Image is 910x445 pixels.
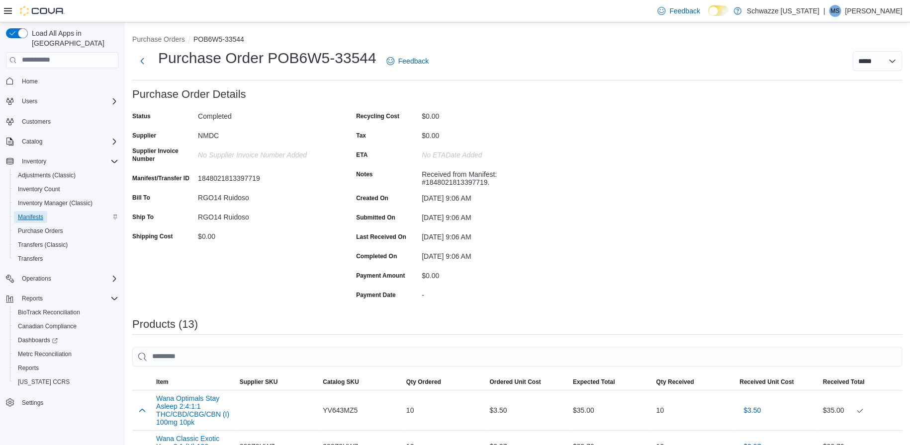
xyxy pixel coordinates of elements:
span: Reports [18,364,39,372]
nav: An example of EuiBreadcrumbs [132,34,902,46]
button: Users [18,95,41,107]
div: - [422,287,555,299]
span: Inventory Manager (Classic) [14,197,118,209]
span: YV643MZ5 [323,404,358,416]
a: Settings [18,397,47,409]
a: Adjustments (Classic) [14,169,80,181]
a: Customers [18,116,55,128]
span: Feedback [398,56,429,66]
div: $0.00 [198,228,331,240]
label: Ship To [132,213,154,221]
div: No Supplier Invoice Number added [198,147,331,159]
span: Manifests [18,213,43,221]
span: Inventory Manager (Classic) [18,199,92,207]
span: Customers [22,118,51,126]
button: Catalog [18,136,46,148]
div: 10 [652,400,735,420]
span: Home [18,75,118,87]
button: Users [2,94,122,108]
button: Reports [2,292,122,305]
div: $35.00 [822,404,898,416]
span: Canadian Compliance [14,320,118,332]
span: Received Total [822,378,864,386]
span: Ordered Unit Cost [489,378,541,386]
div: [DATE] 9:06 AM [422,229,555,241]
h3: Purchase Order Details [132,88,246,100]
button: Inventory Manager (Classic) [10,196,122,210]
a: Feedback [653,1,704,21]
a: Feedback [382,51,433,71]
a: [US_STATE] CCRS [14,376,74,388]
span: Transfers (Classic) [14,239,118,251]
button: Inventory [18,155,50,167]
div: $0.00 [422,128,555,140]
button: Home [2,74,122,88]
button: Item [152,374,236,390]
span: Catalog SKU [323,378,359,386]
label: Payment Date [356,291,395,299]
h3: Products (13) [132,318,198,330]
span: Qty Ordered [406,378,441,386]
label: Notes [356,170,372,178]
button: Transfers (Classic) [10,238,122,252]
span: Manifests [14,211,118,223]
span: Operations [22,275,51,283]
button: Inventory Count [10,182,122,196]
label: Last Received On [356,233,406,241]
span: Metrc Reconciliation [14,348,118,360]
span: Inventory Count [14,183,118,195]
span: Load All Apps in [GEOGRAPHIC_DATA] [28,28,118,48]
button: Next [132,51,152,71]
span: [US_STATE] CCRS [18,378,70,386]
div: RGO14 Ruidoso [198,209,331,221]
span: Customers [18,115,118,128]
span: Canadian Compliance [18,322,77,330]
button: Canadian Compliance [10,319,122,333]
button: Settings [2,395,122,409]
div: $35.00 [569,400,652,420]
span: Ms [830,5,839,17]
span: Transfers [18,255,43,263]
span: Expected Total [573,378,615,386]
button: Metrc Reconciliation [10,347,122,361]
button: Manifests [10,210,122,224]
div: Completed [198,108,331,120]
span: BioTrack Reconciliation [14,306,118,318]
p: Schwazze [US_STATE] [746,5,819,17]
label: Payment Amount [356,272,405,280]
a: Inventory Count [14,183,64,195]
span: Inventory Count [18,185,60,193]
div: Received from Manifest: #1848021813397719. [422,166,555,186]
a: Dashboards [10,333,122,347]
button: Customers [2,114,122,129]
button: Qty Received [652,374,735,390]
a: Home [18,75,42,87]
label: Status [132,112,151,120]
button: Transfers [10,252,122,266]
span: Dashboards [14,334,118,346]
span: Supplier SKU [240,378,278,386]
button: Purchase Orders [132,35,185,43]
span: Settings [18,396,118,408]
span: Home [22,77,38,85]
span: Qty Received [656,378,694,386]
span: Transfers [14,253,118,265]
span: $3.50 [743,405,761,415]
button: Wana Optimals Stay Asleep 2:4:1:1 THC/CBD/CBG/CBN (I) 100mg 10pk [156,394,232,426]
label: Completed On [356,252,397,260]
span: Users [22,97,37,105]
span: Catalog [18,136,118,148]
button: Received Unit Cost [735,374,819,390]
label: Submitted On [356,214,395,222]
label: Supplier [132,132,156,140]
a: Dashboards [14,334,62,346]
button: [US_STATE] CCRS [10,375,122,389]
div: No ETADate added [422,147,555,159]
span: Purchase Orders [14,225,118,237]
label: ETA [356,151,367,159]
a: BioTrack Reconciliation [14,306,84,318]
button: $3.50 [739,400,765,420]
button: Adjustments (Classic) [10,168,122,182]
span: BioTrack Reconciliation [18,308,80,316]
